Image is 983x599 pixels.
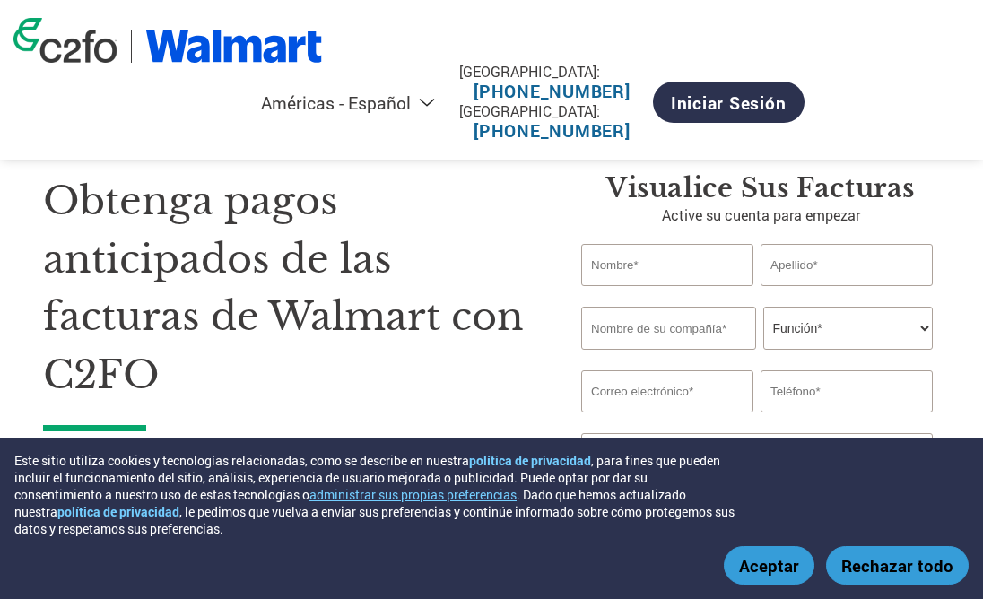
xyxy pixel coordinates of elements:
[459,62,645,81] div: [GEOGRAPHIC_DATA]:
[13,18,117,63] img: c2fo logo
[826,546,969,585] button: Rechazar todo
[761,370,933,412] input: Teléfono*
[469,452,591,469] a: política de privacidad
[581,204,940,226] p: Active su cuenta para empezar
[145,30,322,63] img: Walmart
[761,244,933,286] input: Apellido*
[459,101,645,120] div: [GEOGRAPHIC_DATA]:
[724,546,814,585] button: Aceptar
[653,82,805,123] a: Iniciar sesión
[763,307,933,350] select: Title/Role
[581,352,933,363] div: Invalid company name or company name is too long
[57,503,179,520] a: política de privacidad
[14,452,735,537] div: Este sitio utiliza cookies y tecnologías relacionadas, como se describe en nuestra , para fines q...
[581,288,753,299] div: Invalid first name or first name is too long
[43,172,527,404] h1: Obtenga pagos anticipados de las facturas de Walmart con C2FO
[581,172,940,204] h3: Visualice sus facturas
[761,414,933,426] div: Inavlid Phone Number
[581,370,753,412] input: Invalid Email format
[309,486,517,503] button: administrar sus propias preferencias
[581,244,753,286] input: Nombre*
[581,307,756,350] input: Nombre de su compañía*
[474,119,631,142] a: [PHONE_NUMBER]
[761,288,933,299] div: Invalid last name or last name is too long
[581,414,753,426] div: Inavlid Email Address
[474,80,631,102] a: [PHONE_NUMBER]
